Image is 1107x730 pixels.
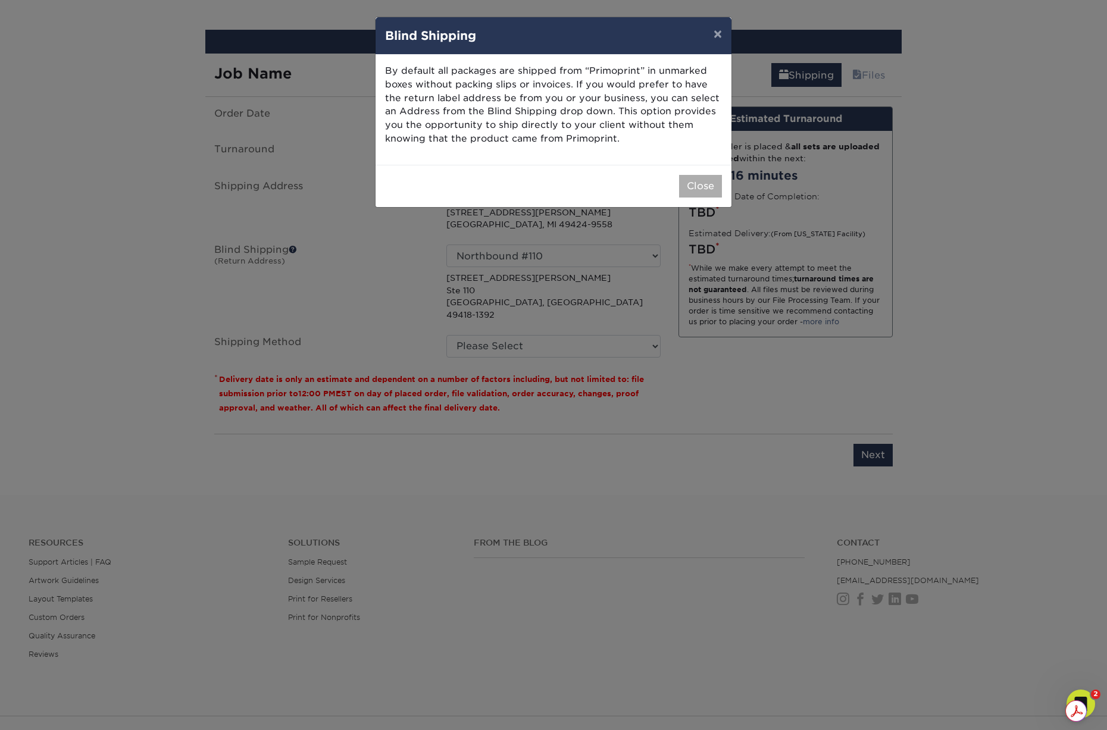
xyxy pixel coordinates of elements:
h4: Blind Shipping [385,27,722,45]
span: 2 [1091,690,1100,699]
p: By default all packages are shipped from “Primoprint” in unmarked boxes without packing slips or ... [385,64,722,146]
button: Close [679,175,722,198]
iframe: Intercom live chat [1067,690,1095,718]
button: × [704,17,731,51]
